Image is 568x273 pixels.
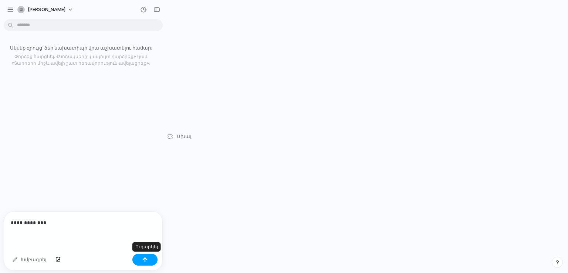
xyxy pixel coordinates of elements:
[10,45,152,51] font: Սկսեք զրույց՝ ձեր նախատիպի վրա աշխատելու համար։
[14,4,77,16] button: [PERSON_NAME]
[177,133,192,139] font: Սխալ
[28,6,65,12] font: [PERSON_NAME]
[135,244,158,249] font: Ուղարկել
[11,54,151,66] font: Փորձեք հարցնել. «Կոճակները կապույտ դարձրեք» կամ «Տարրերի միջև ավելի շատ հեռավորություն ավելացրեք»։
